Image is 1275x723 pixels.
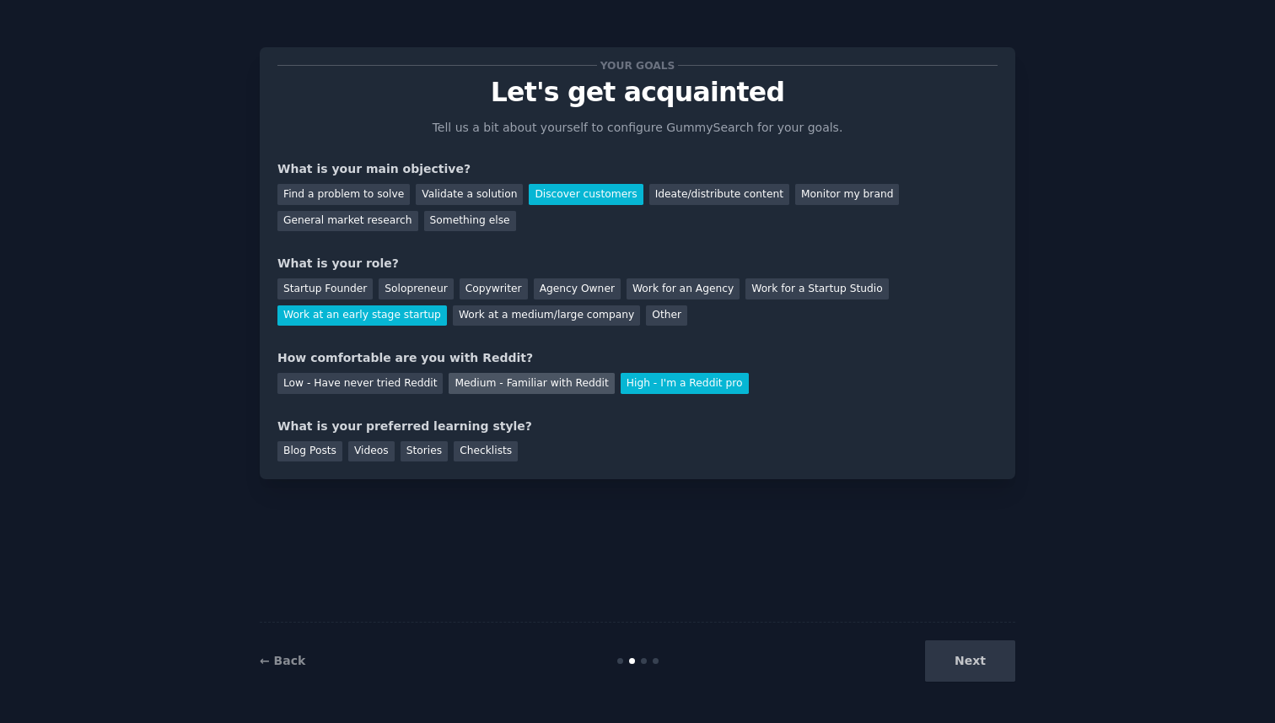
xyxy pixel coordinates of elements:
[277,373,443,394] div: Low - Have never tried Reddit
[424,211,516,232] div: Something else
[277,278,373,299] div: Startup Founder
[348,441,395,462] div: Videos
[416,184,523,205] div: Validate a solution
[453,305,640,326] div: Work at a medium/large company
[277,184,410,205] div: Find a problem to solve
[277,349,998,367] div: How comfortable are you with Reddit?
[379,278,453,299] div: Solopreneur
[460,278,528,299] div: Copywriter
[277,211,418,232] div: General market research
[529,184,643,205] div: Discover customers
[401,441,448,462] div: Stories
[649,184,789,205] div: Ideate/distribute content
[449,373,614,394] div: Medium - Familiar with Reddit
[277,255,998,272] div: What is your role?
[425,119,850,137] p: Tell us a bit about yourself to configure GummySearch for your goals.
[277,441,342,462] div: Blog Posts
[627,278,740,299] div: Work for an Agency
[621,373,749,394] div: High - I'm a Reddit pro
[646,305,687,326] div: Other
[597,57,678,74] span: Your goals
[534,278,621,299] div: Agency Owner
[795,184,899,205] div: Monitor my brand
[745,278,888,299] div: Work for a Startup Studio
[277,78,998,107] p: Let's get acquainted
[260,654,305,667] a: ← Back
[277,418,998,435] div: What is your preferred learning style?
[277,305,447,326] div: Work at an early stage startup
[454,441,518,462] div: Checklists
[277,160,998,178] div: What is your main objective?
